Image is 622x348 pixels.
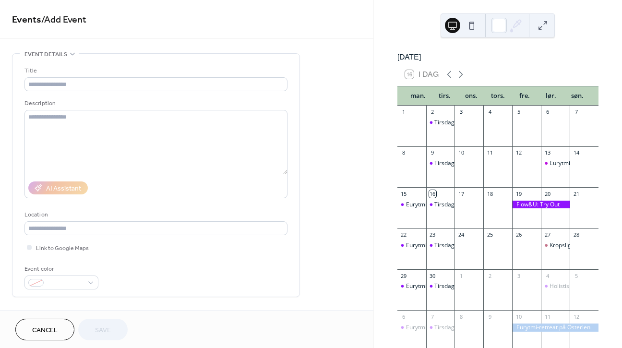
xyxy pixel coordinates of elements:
div: Tirsdags eurytmi - Odense [426,159,455,168]
div: Description [24,98,286,108]
div: 1 [400,108,407,116]
div: Eurytmikursus - Audonicon [406,282,478,290]
button: Cancel [15,319,74,340]
div: Tirsdags eurytmi - [GEOGRAPHIC_DATA] [434,241,542,250]
span: Date and time [24,309,67,319]
div: 30 [429,272,436,279]
div: 6 [400,313,407,320]
div: Tirsdags eurytmi - Odense [426,282,455,290]
div: 28 [573,231,580,239]
span: Link to Google Maps [36,243,89,253]
div: 10 [457,149,465,156]
div: Eurytmi-retreat på Österlen [512,324,598,332]
div: søn. [564,86,591,106]
div: Tirsdags eurytmi - Odense [426,201,455,209]
div: 23 [429,231,436,239]
div: 2 [429,108,436,116]
div: tirs. [431,86,458,106]
div: 19 [515,190,522,197]
div: 17 [457,190,465,197]
div: 3 [457,108,465,116]
div: 9 [486,313,493,320]
div: lør. [538,86,564,106]
div: 24 [457,231,465,239]
div: 11 [544,313,551,320]
div: 4 [544,272,551,279]
div: 5 [573,272,580,279]
div: Tirsdags eurytmi - Odense [426,119,455,127]
div: 18 [486,190,493,197]
div: ons. [458,86,484,106]
div: 22 [400,231,407,239]
div: man. [405,86,431,106]
span: Cancel [32,325,58,336]
div: 3 [515,272,522,279]
div: 11 [486,149,493,156]
div: Eurytmikursus - Audonicon [397,241,426,250]
div: 15 [400,190,407,197]
div: 29 [400,272,407,279]
div: Eurytmikursus - Audonicon [397,201,426,209]
div: tors. [485,86,511,106]
div: Eurytmikursus - Audonicon [397,324,426,332]
div: Tirsdags eurytmi - [GEOGRAPHIC_DATA] [434,282,542,290]
div: fre. [511,86,538,106]
span: Event details [24,49,67,60]
div: Kropslig intelligens – indsigt i eurytmien [541,241,570,250]
div: 5 [515,108,522,116]
a: Events [12,11,41,29]
div: Tirsdags eurytmi - [GEOGRAPHIC_DATA] [434,159,542,168]
div: Eurytmikursus - Audonicon [406,201,478,209]
div: 6 [544,108,551,116]
div: 8 [457,313,465,320]
div: Flow&U: Try Out [512,201,570,209]
div: 14 [573,149,580,156]
div: Tirsdags eurytmi - Odense [426,241,455,250]
div: 12 [515,149,522,156]
div: 20 [544,190,551,197]
div: 13 [544,149,551,156]
div: 10 [515,313,522,320]
div: 7 [429,313,436,320]
div: 12 [573,313,580,320]
div: 21 [573,190,580,197]
div: Eurytmikursus - Audonicon [397,282,426,290]
div: 9 [429,149,436,156]
div: Location [24,210,286,220]
div: Eurytmikursus - Audonicon [406,324,478,332]
span: / Add Event [41,11,86,29]
div: 16 [429,190,436,197]
div: Holistisk forældrekursus [550,282,614,290]
div: Tirsdags eurytmi - [GEOGRAPHIC_DATA] [434,324,542,332]
div: 4 [486,108,493,116]
div: 8 [400,149,407,156]
div: 27 [544,231,551,239]
div: 1 [457,272,465,279]
div: Eurytmilørdag med temaet livskræfter [541,159,570,168]
div: Tirsdags eurytmi - [GEOGRAPHIC_DATA] [434,201,542,209]
div: Tirsdags eurytmi - Odense [426,324,455,332]
div: Eurytmikursus - Audonicon [406,241,478,250]
div: [DATE] [397,51,598,63]
div: 2 [486,272,493,279]
div: Holistisk forældrekursus [541,282,570,290]
div: Event color [24,264,96,274]
div: 25 [486,231,493,239]
div: 7 [573,108,580,116]
div: 26 [515,231,522,239]
div: Title [24,66,286,76]
div: Tirsdags eurytmi - [GEOGRAPHIC_DATA] [434,119,542,127]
